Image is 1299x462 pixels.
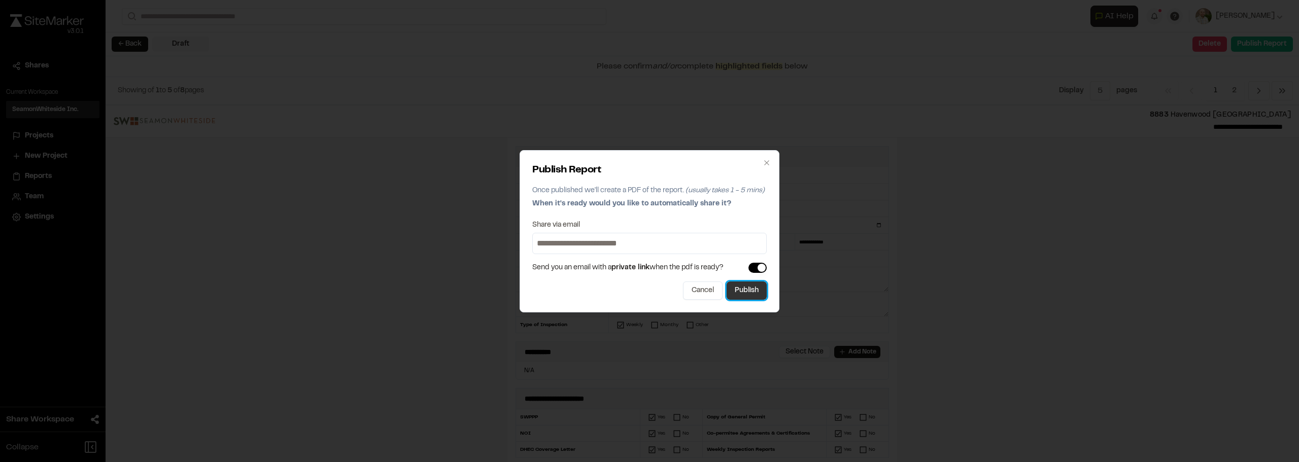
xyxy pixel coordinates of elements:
span: private link [611,265,649,271]
p: Once published we'll create a PDF of the report. [532,185,767,196]
span: When it's ready would you like to automatically share it? [532,201,731,207]
span: (usually takes 1 - 5 mins) [686,188,765,194]
h2: Publish Report [532,163,767,178]
button: Cancel [683,281,723,300]
label: Share via email [532,222,580,229]
button: Publish [727,281,767,300]
span: Send you an email with a when the pdf is ready? [532,262,724,273]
